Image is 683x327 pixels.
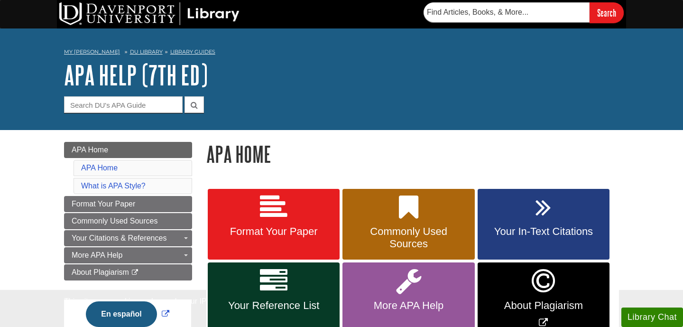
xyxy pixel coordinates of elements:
span: Your Citations & References [72,234,166,242]
h1: APA Home [206,142,619,166]
span: Format Your Paper [215,225,332,238]
span: Commonly Used Sources [72,217,157,225]
span: More APA Help [72,251,122,259]
span: Commonly Used Sources [350,225,467,250]
a: APA Home [64,142,192,158]
a: More APA Help [64,247,192,263]
input: Search DU's APA Guide [64,96,183,113]
i: This link opens in a new window [131,270,139,276]
form: Searches DU Library's articles, books, and more [424,2,624,23]
a: Format Your Paper [208,189,340,260]
input: Find Articles, Books, & More... [424,2,590,22]
a: APA Home [81,164,118,172]
span: More APA Help [350,299,467,312]
img: DU Library [59,2,240,25]
a: Your Citations & References [64,230,192,246]
button: En español [86,301,157,327]
span: About Plagiarism [485,299,602,312]
a: Commonly Used Sources [64,213,192,229]
a: Library Guides [170,48,215,55]
span: Format Your Paper [72,200,135,208]
input: Search [590,2,624,23]
nav: breadcrumb [64,46,619,61]
a: Your In-Text Citations [478,189,609,260]
a: My [PERSON_NAME] [64,48,120,56]
a: Format Your Paper [64,196,192,212]
a: APA Help (7th Ed) [64,60,208,90]
button: Library Chat [621,308,683,327]
a: Commonly Used Sources [342,189,474,260]
a: What is APA Style? [81,182,146,190]
a: Link opens in new window [83,310,171,318]
span: Your In-Text Citations [485,225,602,238]
a: DU Library [130,48,163,55]
a: About Plagiarism [64,264,192,280]
span: About Plagiarism [72,268,129,276]
span: Your Reference List [215,299,332,312]
span: APA Home [72,146,108,154]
